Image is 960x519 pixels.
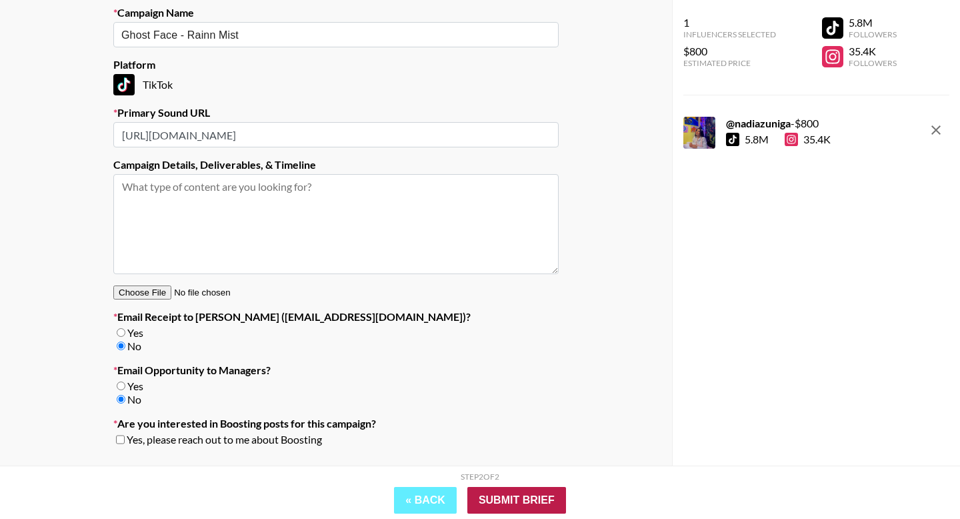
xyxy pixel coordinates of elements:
div: $800 [683,45,776,58]
div: 5.8M [745,133,769,146]
div: TikTok [113,74,559,95]
label: Campaign Details, Deliverables, & Timeline [113,158,559,171]
label: Email Opportunity to Managers? [113,364,559,377]
input: Submit Brief [467,487,566,514]
input: Old Town Road - Lil Nas X + Billy Ray Cyrus [121,27,533,43]
span: Yes, please reach out to me about Boosting [127,433,322,446]
div: Followers [849,58,897,68]
div: 1 [683,16,776,29]
div: Followers [849,29,897,39]
div: Influencers Selected [683,29,776,39]
label: Are you interested in Boosting posts for this campaign? [113,417,559,430]
label: No [127,393,141,406]
div: 35.4K [785,133,831,146]
strong: @ nadiazuniga [726,117,791,129]
div: Step 2 of 2 [461,472,499,482]
input: https://www.tiktok.com/music/Old-Town-Road-6683330941219244813 [113,122,559,147]
label: Platform [113,58,559,71]
label: No [127,340,141,352]
div: 35.4K [849,45,897,58]
label: Yes [127,380,143,392]
label: Email Receipt to [PERSON_NAME] ( [EMAIL_ADDRESS][DOMAIN_NAME] )? [113,310,559,324]
label: Campaign Name [113,6,559,19]
label: Yes [127,326,143,339]
label: Primary Sound URL [113,106,559,119]
div: 5.8M [849,16,897,29]
div: - $ 800 [726,117,831,130]
button: « Back [394,487,457,514]
img: TikTok [113,74,135,95]
button: remove [923,117,949,143]
div: Estimated Price [683,58,776,68]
